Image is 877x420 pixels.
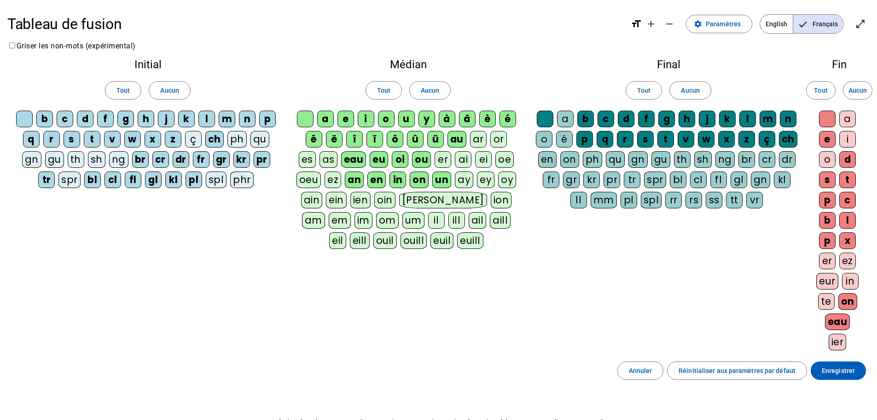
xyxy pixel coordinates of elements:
span: Paramètres [706,18,741,30]
div: t [657,131,674,148]
div: u [398,111,415,127]
button: Aucun [843,81,872,100]
div: ier [829,334,847,350]
div: eu [370,151,388,168]
span: Tout [377,85,390,96]
mat-icon: open_in_full [855,18,866,30]
div: aill [490,212,511,229]
div: ç [759,131,775,148]
button: Annuler [617,361,664,380]
div: th [68,151,84,168]
div: c [57,111,73,127]
span: Aucun [421,85,439,96]
div: fr [193,151,209,168]
div: spl [206,172,227,188]
h2: Fin [816,59,862,70]
div: au [447,131,466,148]
div: ü [427,131,444,148]
div: or [490,131,507,148]
label: Griser les non-mots (expérimental) [7,41,136,50]
div: euil [430,232,453,249]
div: h [679,111,695,127]
div: ll [570,192,587,208]
span: Aucun [681,85,699,96]
div: d [839,151,856,168]
div: kr [233,151,250,168]
div: eill [350,232,370,249]
div: am [302,212,325,229]
button: Entrer en plein écran [851,15,870,33]
div: spr [58,172,81,188]
div: z [165,131,181,148]
div: é [499,111,516,127]
div: m [219,111,235,127]
div: o [378,111,395,127]
div: pl [621,192,637,208]
div: ey [477,172,494,188]
div: um [402,212,424,229]
div: ng [715,151,735,168]
div: pl [186,172,202,188]
div: phr [230,172,254,188]
div: th [674,151,691,168]
div: p [259,111,276,127]
div: k [719,111,736,127]
div: w [124,131,141,148]
div: kr [583,172,600,188]
mat-icon: add [645,18,656,30]
div: spl [641,192,662,208]
button: Paramètres [686,15,752,33]
div: un [432,172,451,188]
div: a [839,111,856,127]
div: ion [491,192,512,208]
button: Tout [105,81,141,100]
div: w [698,131,714,148]
div: a [317,111,334,127]
div: en [538,151,557,168]
div: h [138,111,154,127]
div: t [839,172,856,188]
div: x [839,232,856,249]
div: b [819,212,836,229]
div: oi [392,151,408,168]
div: ë [326,131,343,148]
div: fl [125,172,141,188]
div: f [97,111,114,127]
div: ch [779,131,797,148]
div: c [598,111,614,127]
div: ai [455,151,471,168]
div: d [77,111,93,127]
div: on [410,172,429,188]
div: dr [779,151,796,168]
div: ou [412,151,431,168]
div: e [819,131,836,148]
div: [PERSON_NAME] [399,192,487,208]
div: euill [457,232,483,249]
div: è [479,111,496,127]
div: vr [746,192,763,208]
div: k [178,111,195,127]
div: ouill [401,232,427,249]
div: pr [604,172,620,188]
div: il [428,212,445,229]
div: s [819,172,836,188]
div: ç [185,131,202,148]
div: g [658,111,675,127]
h1: Tableau de fusion [7,9,623,39]
div: en [367,172,386,188]
input: Griser les non-mots (expérimental) [9,42,15,48]
button: Réinitialiser aux paramètres par défaut [667,361,807,380]
button: Aucun [149,81,190,100]
div: b [36,111,53,127]
div: eau [825,314,850,330]
div: bl [84,172,101,188]
div: an [345,172,364,188]
div: cl [690,172,707,188]
button: Tout [366,81,402,100]
div: fl [710,172,727,188]
div: im [354,212,372,229]
div: ph [227,131,247,148]
div: eil [329,232,346,249]
div: eau [341,151,366,168]
div: cr [152,151,169,168]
